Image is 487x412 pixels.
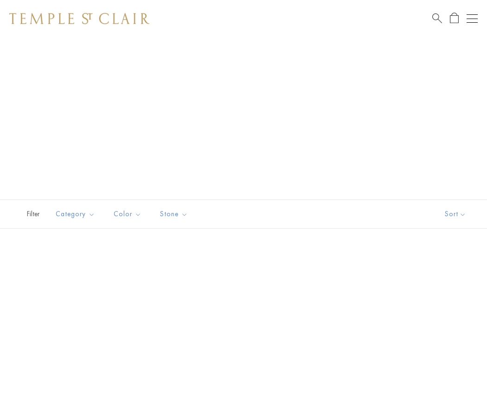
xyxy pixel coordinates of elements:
[109,208,148,220] span: Color
[432,13,442,24] a: Search
[450,13,459,24] a: Open Shopping Bag
[49,204,102,225] button: Category
[107,204,148,225] button: Color
[155,208,195,220] span: Stone
[424,200,487,228] button: Show sort by
[153,204,195,225] button: Stone
[467,13,478,24] button: Open navigation
[9,13,149,24] img: Temple St. Clair
[51,208,102,220] span: Category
